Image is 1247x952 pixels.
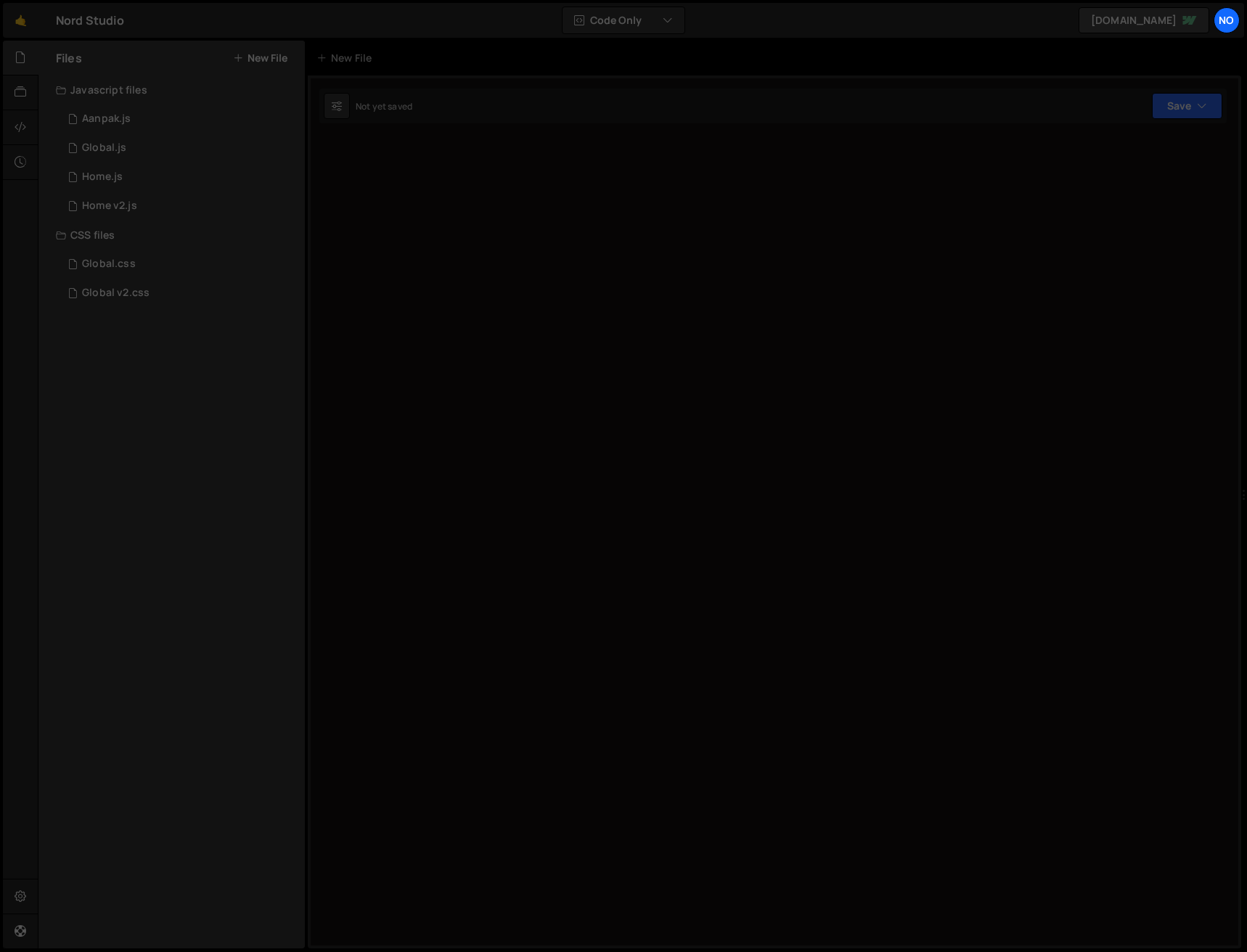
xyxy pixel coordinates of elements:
[56,192,305,221] div: 13575/47380.js
[233,52,287,64] button: New File
[56,250,305,279] div: 13575/39182.css
[356,100,412,112] div: Not yet saved
[38,75,305,104] div: Javascript files
[82,200,137,213] div: Home v2.js
[56,12,124,29] div: Nord Studio
[82,287,150,300] div: Global v2.css
[1152,93,1222,119] button: Save
[316,51,377,65] div: New File
[82,112,131,126] div: Aanpak.js
[82,171,123,184] div: Home.js
[563,7,684,33] button: Code Only
[56,50,82,66] h2: Files
[1214,7,1240,33] a: No
[82,258,136,271] div: Global.css
[56,134,305,163] div: 13575/38680.js
[3,3,38,38] a: 🤙
[56,163,305,192] div: 13575/39181.js
[56,104,305,134] div: 13575/38682.js
[38,221,305,250] div: CSS files
[56,279,305,308] div: 13575/47381.css
[82,141,126,155] div: Global.js
[1079,7,1209,33] a: [DOMAIN_NAME]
